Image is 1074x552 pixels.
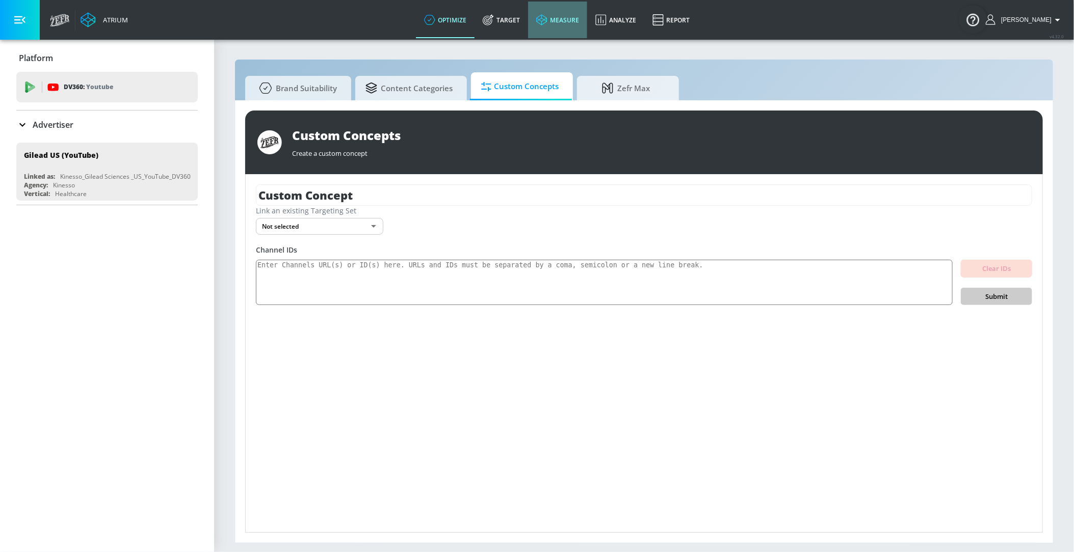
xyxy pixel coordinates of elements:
div: Advertiser [16,111,198,139]
a: Report [644,2,698,38]
div: Linked as: [24,172,55,181]
div: DV360: Youtube [16,72,198,102]
span: login as: veronica.hernandez@zefr.com [997,16,1052,23]
div: Gilead US (YouTube)Linked as:Kinesso_Gilead Sciences _US_YouTube_DV360Agency:KinessoVertical:Heal... [16,143,198,201]
div: Agency: [24,181,48,189]
button: [PERSON_NAME] [986,14,1064,26]
div: Custom Concepts [292,127,1031,144]
div: Kinesso_Gilead Sciences _US_YouTube_DV360 [60,172,191,181]
span: Content Categories [365,76,453,100]
span: Custom Concepts [481,74,559,99]
div: Channel IDs [256,245,1032,255]
div: Create a custom concept [292,144,1031,158]
div: Link an existing Targeting Set [256,206,1032,215]
span: Clear IDs [969,263,1024,274]
p: Advertiser [33,119,73,130]
div: Not selected [256,218,383,235]
div: Platform [16,44,198,72]
p: DV360: [64,81,113,93]
button: Open Resource Center [959,5,987,34]
div: Gilead US (YouTube) [24,150,98,160]
button: Clear IDs [961,260,1032,278]
div: Kinesso [53,181,75,189]
a: Target [475,2,528,38]
p: Platform [19,52,53,64]
span: v 4.32.0 [1050,34,1064,39]
p: Youtube [86,81,113,92]
div: Healthcare [55,189,87,198]
span: Zefr Max [587,76,665,100]
div: Vertical: [24,189,50,198]
div: Atrium [99,15,128,24]
span: Brand Suitability [255,76,337,100]
a: optimize [416,2,475,38]
a: Atrium [81,12,128,27]
a: measure [528,2,587,38]
a: Analyze [587,2,644,38]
